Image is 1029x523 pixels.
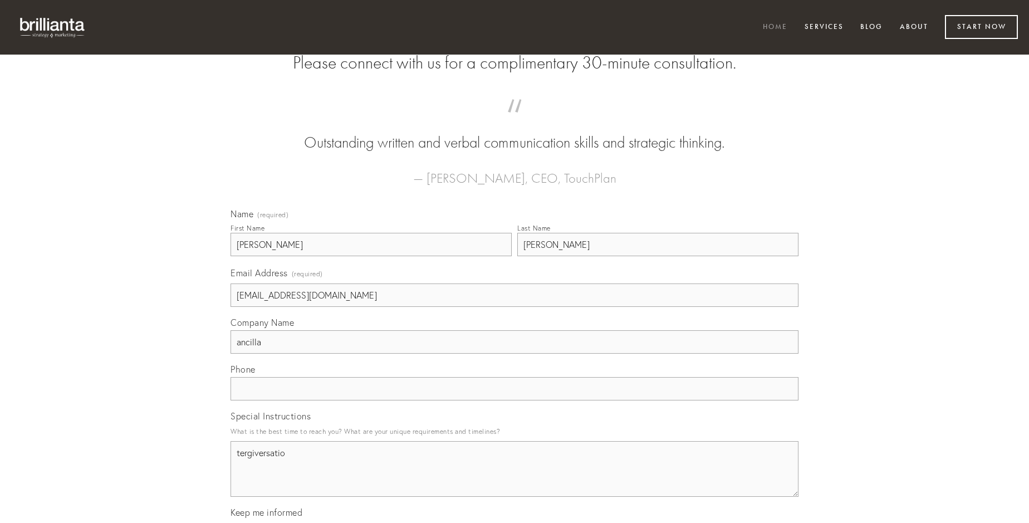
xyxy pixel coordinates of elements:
[257,212,288,218] span: (required)
[231,507,302,518] span: Keep me informed
[231,267,288,278] span: Email Address
[893,18,935,37] a: About
[231,441,798,497] textarea: tergiversatio
[231,317,294,328] span: Company Name
[231,208,253,219] span: Name
[248,110,781,154] blockquote: Outstanding written and verbal communication skills and strategic thinking.
[756,18,795,37] a: Home
[11,11,95,43] img: brillianta - research, strategy, marketing
[231,410,311,422] span: Special Instructions
[292,266,323,281] span: (required)
[248,110,781,132] span: “
[248,154,781,189] figcaption: — [PERSON_NAME], CEO, TouchPlan
[231,424,798,439] p: What is the best time to reach you? What are your unique requirements and timelines?
[231,364,256,375] span: Phone
[797,18,851,37] a: Services
[853,18,890,37] a: Blog
[231,52,798,74] h2: Please connect with us for a complimentary 30-minute consultation.
[945,15,1018,39] a: Start Now
[517,224,551,232] div: Last Name
[231,224,264,232] div: First Name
